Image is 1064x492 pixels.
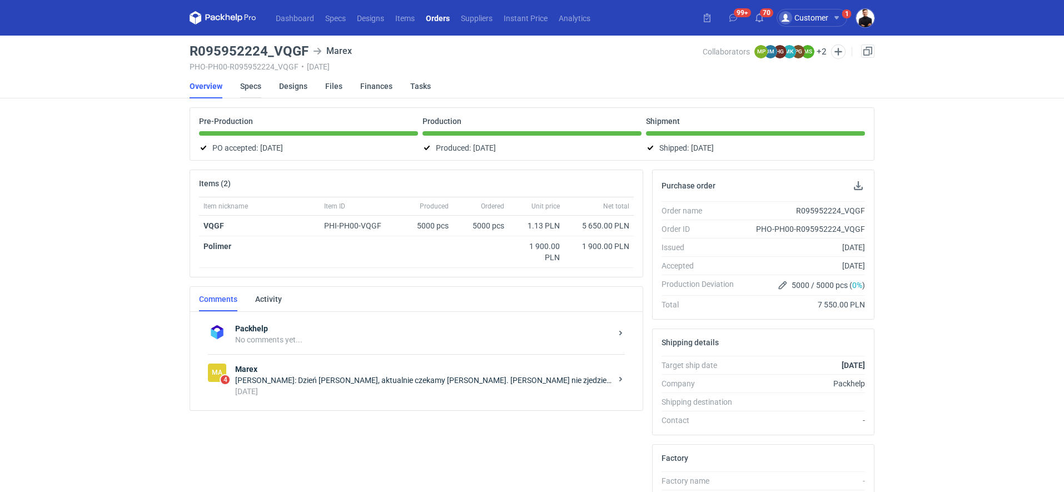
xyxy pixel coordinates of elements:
[662,299,743,310] div: Total
[662,360,743,371] div: Target ship date
[301,62,304,71] span: •
[531,202,560,211] span: Unit price
[662,205,743,216] div: Order name
[845,10,849,18] div: 1
[852,281,862,290] span: 0%
[750,9,768,27] button: 70
[861,44,874,58] a: Duplicate
[360,74,392,98] a: Finances
[422,117,461,126] p: Production
[240,74,261,98] a: Specs
[324,220,399,231] div: PHI-PH00-VQGF
[743,242,865,253] div: [DATE]
[203,242,231,251] strong: Polimer
[743,475,865,486] div: -
[390,11,420,24] a: Items
[203,202,248,211] span: Item nickname
[662,279,743,292] div: Production Deviation
[235,323,611,334] strong: Packhelp
[662,242,743,253] div: Issued
[792,280,865,291] span: 5000 / 5000 pcs ( )
[662,338,719,347] h2: Shipping details
[792,45,805,58] figcaption: PG
[513,241,560,263] div: 1 900.00 PLN
[743,205,865,216] div: R095952224_VQGF
[403,216,453,236] div: 5000 pcs
[453,216,509,236] div: 5000 pcs
[662,378,743,389] div: Company
[320,11,351,24] a: Specs
[777,9,856,27] button: Customer1
[270,11,320,24] a: Dashboard
[279,74,307,98] a: Designs
[662,454,688,463] h2: Factory
[221,375,230,384] span: 4
[856,9,874,27] img: Tomasz Kubiak
[724,9,742,27] button: 99+
[569,220,629,231] div: 5 650.00 PLN
[235,334,611,345] div: No comments yet...
[662,260,743,271] div: Accepted
[817,47,827,57] button: +2
[776,279,789,292] button: Edit production Deviation
[199,179,231,188] h2: Items (2)
[754,45,768,58] figcaption: MP
[473,141,496,155] span: [DATE]
[235,375,611,386] div: [PERSON_NAME]: Dzień [PERSON_NAME], aktualnie czekamy [PERSON_NAME]. [PERSON_NAME] nie zjedzie ni...
[662,415,743,426] div: Contact
[208,364,226,382] figcaption: Ma
[569,241,629,252] div: 1 900.00 PLN
[190,74,222,98] a: Overview
[743,415,865,426] div: -
[743,260,865,271] div: [DATE]
[422,141,642,155] div: Produced:
[603,202,629,211] span: Net total
[481,202,504,211] span: Ordered
[199,117,253,126] p: Pre-Production
[455,11,498,24] a: Suppliers
[842,361,865,370] strong: [DATE]
[743,378,865,389] div: Packhelp
[743,299,865,310] div: 7 550.00 PLN
[235,386,611,397] div: [DATE]
[498,11,553,24] a: Instant Price
[199,141,418,155] div: PO accepted:
[351,11,390,24] a: Designs
[662,223,743,235] div: Order ID
[553,11,596,24] a: Analytics
[513,220,560,231] div: 1.13 PLN
[773,45,787,58] figcaption: HG
[646,141,865,155] div: Shipped:
[662,475,743,486] div: Factory name
[260,141,283,155] span: [DATE]
[743,223,865,235] div: PHO-PH00-R095952224_VQGF
[199,287,237,311] a: Comments
[203,221,224,230] a: VQGF
[255,287,282,311] a: Activity
[703,47,750,56] span: Collaborators
[410,74,431,98] a: Tasks
[325,74,342,98] a: Files
[852,179,865,192] button: Download PO
[420,11,455,24] a: Orders
[208,323,226,341] img: Packhelp
[801,45,814,58] figcaption: MS
[831,44,846,59] button: Edit collaborators
[190,11,256,24] svg: Packhelp Pro
[764,45,777,58] figcaption: JM
[190,44,309,58] h3: R095952224_VQGF
[779,11,828,24] div: Customer
[783,45,796,58] figcaption: MK
[662,396,743,407] div: Shipping destination
[313,44,352,58] div: Marex
[190,62,703,71] div: PHO-PH00-R095952224_VQGF [DATE]
[208,364,226,382] div: Marex
[646,117,680,126] p: Shipment
[235,364,611,375] strong: Marex
[662,181,715,190] h2: Purchase order
[420,202,449,211] span: Produced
